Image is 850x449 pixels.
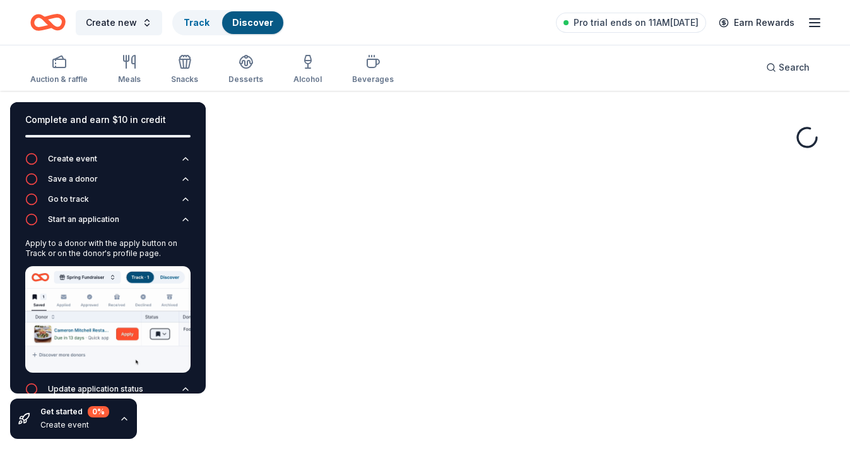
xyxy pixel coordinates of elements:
[48,384,143,394] div: Update application status
[25,153,191,173] button: Create event
[293,49,322,91] button: Alcohol
[711,11,802,34] a: Earn Rewards
[25,173,191,193] button: Save a donor
[48,154,97,164] div: Create event
[25,112,191,127] div: Complete and earn $10 in credit
[48,214,119,224] div: Start an application
[118,74,141,85] div: Meals
[86,15,137,30] span: Create new
[25,238,191,259] div: Apply to a donor with the apply button on Track or on the donor's profile page.
[232,17,273,28] a: Discover
[171,49,198,91] button: Snacks
[76,10,162,35] button: Create new
[228,49,263,91] button: Desserts
[40,406,109,417] div: Get started
[293,74,322,85] div: Alcohol
[184,17,210,28] a: Track
[25,383,191,403] button: Update application status
[171,74,198,85] div: Snacks
[25,233,191,383] div: Start an application
[40,420,109,430] div: Create event
[556,13,706,33] a: Pro trial ends on 11AM[DATE]
[779,60,810,75] span: Search
[30,49,88,91] button: Auction & raffle
[228,74,263,85] div: Desserts
[756,55,820,80] button: Search
[118,49,141,91] button: Meals
[88,406,109,417] div: 0 %
[48,194,89,204] div: Go to track
[30,125,820,140] div: Fetching donors, one moment...
[25,213,191,233] button: Start an application
[574,15,699,30] span: Pro trial ends on 11AM[DATE]
[30,8,66,37] a: Home
[30,74,88,85] div: Auction & raffle
[352,49,394,91] button: Beverages
[172,10,285,35] button: TrackDiscover
[25,266,191,373] img: Apply
[352,74,394,85] div: Beverages
[25,193,191,213] button: Go to track
[48,174,98,184] div: Save a donor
